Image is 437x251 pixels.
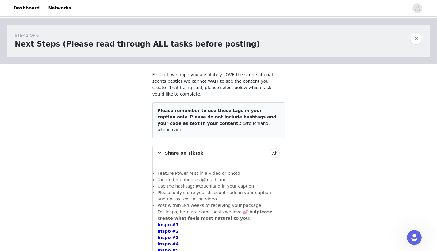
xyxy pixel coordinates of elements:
[158,209,273,221] span: For inspo, here are some posts we love 💕 but
[10,1,43,15] a: Dashboard
[158,183,280,189] li: Use the hashtag: #touchland in your caption
[407,230,422,245] iframe: Intercom live chat
[15,39,260,50] h1: Next Steps (Please read through ALL tasks before posting)
[44,1,75,15] a: Networks
[414,3,420,13] div: avatar
[158,108,276,126] span: Please remember to use these tags in your caption only. Please do not include hashtags and your c...
[153,146,285,160] div: icon: rightShare on TikTok
[158,151,161,155] i: icon: right
[158,235,179,240] a: Inspo #3
[158,209,273,221] strong: please create what feels most natural to you!
[158,229,179,234] a: Inspo #2
[15,32,260,39] div: STEP 2 OF 6
[158,242,179,246] a: Inspo #4
[158,121,270,132] span: @touchland, #touchland
[158,170,280,177] li: Feature Power Mist in a video or photo
[158,189,280,202] li: Please only share your discount code in your caption and not as text in the video
[158,222,179,227] a: Inspo #1
[158,177,280,183] li: Tag and mention us @touchland
[158,202,280,209] li: Post within 3-4 weeks of receiving your package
